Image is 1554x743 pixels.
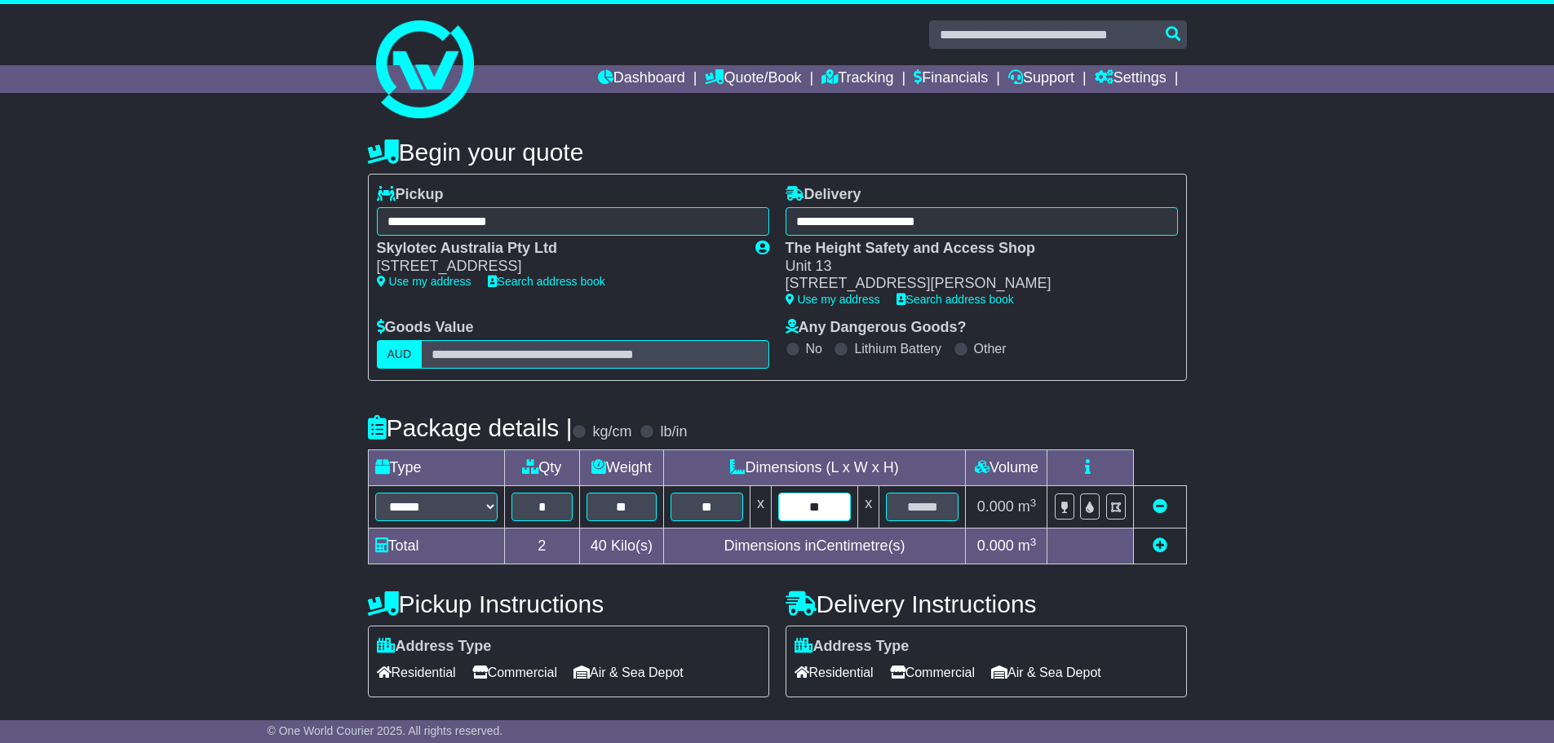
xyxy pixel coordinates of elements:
div: [STREET_ADDRESS][PERSON_NAME] [786,275,1162,293]
label: Delivery [786,186,861,204]
td: Type [368,450,504,486]
label: Lithium Battery [854,341,941,356]
a: Search address book [488,275,605,288]
div: Skylotec Australia Pty Ltd [377,240,739,258]
h4: Delivery Instructions [786,590,1187,617]
span: Commercial [472,660,557,685]
span: © One World Courier 2025. All rights reserved. [268,724,503,737]
div: [STREET_ADDRESS] [377,258,739,276]
a: Settings [1095,65,1167,93]
a: Search address book [897,293,1014,306]
div: Unit 13 [786,258,1162,276]
td: x [750,486,771,529]
a: Use my address [786,293,880,306]
label: kg/cm [592,423,631,441]
a: Use my address [377,275,472,288]
span: m [1018,537,1037,554]
td: Dimensions in Centimetre(s) [663,529,966,564]
span: Air & Sea Depot [573,660,684,685]
a: Tracking [821,65,893,93]
label: No [806,341,822,356]
a: Remove this item [1153,498,1167,515]
span: 40 [591,537,607,554]
label: Pickup [377,186,444,204]
span: Air & Sea Depot [991,660,1101,685]
a: Add new item [1153,537,1167,554]
td: Kilo(s) [580,529,664,564]
span: 0.000 [977,537,1014,554]
td: Qty [504,450,580,486]
span: 0.000 [977,498,1014,515]
td: Total [368,529,504,564]
a: Dashboard [598,65,685,93]
td: x [858,486,879,529]
td: Dimensions (L x W x H) [663,450,966,486]
h4: Package details | [368,414,573,441]
sup: 3 [1030,497,1037,509]
label: AUD [377,340,423,369]
h4: Begin your quote [368,139,1187,166]
label: Any Dangerous Goods? [786,319,967,337]
td: Volume [966,450,1047,486]
label: Address Type [795,638,910,656]
label: Other [974,341,1007,356]
a: Quote/Book [705,65,801,93]
span: Residential [795,660,874,685]
sup: 3 [1030,536,1037,548]
td: Weight [580,450,664,486]
a: Financials [914,65,988,93]
label: Goods Value [377,319,474,337]
label: lb/in [660,423,687,441]
span: Residential [377,660,456,685]
div: The Height Safety and Access Shop [786,240,1162,258]
td: 2 [504,529,580,564]
h4: Pickup Instructions [368,590,769,617]
span: Commercial [890,660,975,685]
label: Address Type [377,638,492,656]
span: m [1018,498,1037,515]
a: Support [1008,65,1074,93]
